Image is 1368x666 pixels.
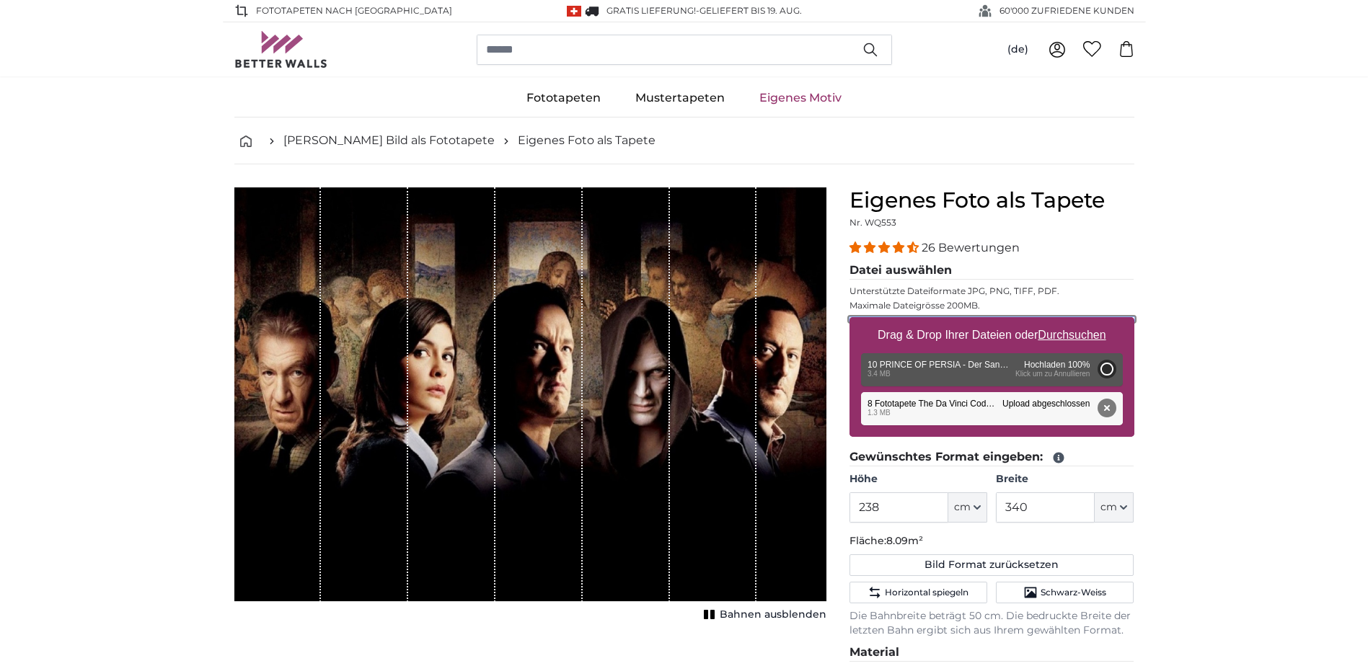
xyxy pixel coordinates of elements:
[850,582,987,603] button: Horizontal spiegeln
[948,492,987,523] button: cm
[700,605,826,625] button: Bahnen ausblenden
[850,534,1134,549] p: Fläche:
[850,448,1134,466] legend: Gewünschtes Format eingeben:
[885,587,968,598] span: Horizontal spiegeln
[996,582,1134,603] button: Schwarz-Weiss
[850,217,896,228] span: Nr. WQ553
[742,79,859,117] a: Eigenes Motiv
[606,5,696,16] span: GRATIS Lieferung!
[886,534,923,547] span: 8.09m²
[567,6,581,17] img: Schweiz
[720,608,826,622] span: Bahnen ausblenden
[509,79,618,117] a: Fototapeten
[1041,587,1106,598] span: Schwarz-Weiss
[850,285,1134,297] p: Unterstützte Dateiformate JPG, PNG, TIFF, PDF.
[518,132,656,149] a: Eigenes Foto als Tapete
[696,5,802,16] span: -
[234,31,328,68] img: Betterwalls
[850,300,1134,311] p: Maximale Dateigrösse 200MB.
[256,4,452,17] span: Fototapeten nach [GEOGRAPHIC_DATA]
[872,321,1112,350] label: Drag & Drop Ihrer Dateien oder
[954,500,971,515] span: cm
[850,554,1134,576] button: Bild Format zurücksetzen
[996,472,1134,487] label: Breite
[922,241,1020,254] span: 26 Bewertungen
[234,187,826,625] div: 1 of 1
[996,37,1040,63] button: (de)
[850,609,1134,638] p: Die Bahnbreite beträgt 50 cm. Die bedruckte Breite der letzten Bahn ergibt sich aus Ihrem gewählt...
[234,117,1134,164] nav: breadcrumbs
[850,262,1134,280] legend: Datei auswählen
[283,132,495,149] a: [PERSON_NAME] Bild als Fototapete
[1100,500,1117,515] span: cm
[1038,329,1106,341] u: Durchsuchen
[1095,492,1134,523] button: cm
[618,79,742,117] a: Mustertapeten
[999,4,1134,17] span: 60'000 ZUFRIEDENE KUNDEN
[850,472,987,487] label: Höhe
[850,644,1134,662] legend: Material
[850,241,922,254] span: 4.54 stars
[850,187,1134,213] h1: Eigenes Foto als Tapete
[700,5,802,16] span: Geliefert bis 19. Aug.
